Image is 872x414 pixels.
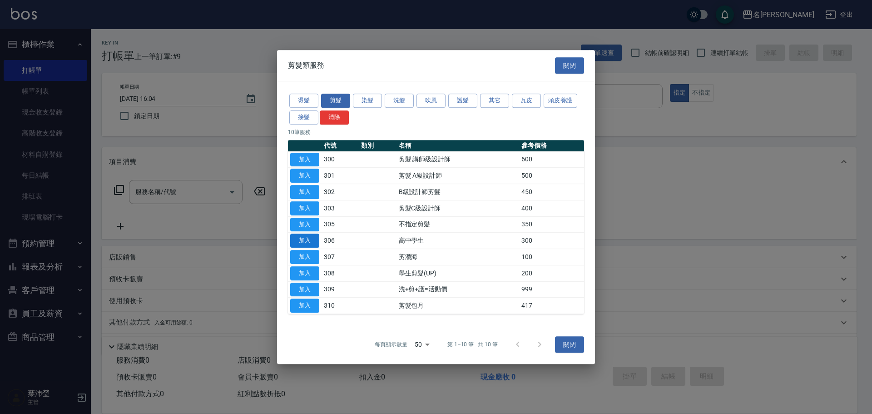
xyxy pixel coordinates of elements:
td: 301 [322,168,359,184]
td: 剪髮 A級設計師 [396,168,519,184]
td: 剪髮包月 [396,298,519,314]
button: 關閉 [555,57,584,74]
td: 302 [322,184,359,200]
td: 999 [519,281,584,298]
p: 10 筆服務 [288,128,584,136]
td: 500 [519,168,584,184]
button: 加入 [290,283,319,297]
td: 310 [322,298,359,314]
button: 剪髮 [321,94,350,108]
button: 護髮 [448,94,477,108]
button: 清除 [320,110,349,125]
td: 309 [322,281,359,298]
button: 接髮 [289,110,318,125]
td: 450 [519,184,584,200]
button: 加入 [290,218,319,232]
td: 200 [519,265,584,281]
button: 加入 [290,185,319,199]
div: 50 [411,332,433,357]
button: 洗髮 [385,94,414,108]
td: 303 [322,200,359,216]
td: 不指定剪髮 [396,216,519,233]
button: 加入 [290,169,319,183]
span: 剪髮類服務 [288,61,324,70]
p: 每頁顯示數量 [375,340,407,349]
button: 加入 [290,234,319,248]
button: 加入 [290,153,319,167]
th: 參考價格 [519,140,584,152]
td: 剪髮C級設計師 [396,200,519,216]
td: B級設計師剪髮 [396,184,519,200]
button: 其它 [480,94,509,108]
button: 燙髮 [289,94,318,108]
td: 高中學生 [396,233,519,249]
td: 305 [322,216,359,233]
button: 染髮 [353,94,382,108]
button: 頭皮養護 [544,94,577,108]
td: 308 [322,265,359,281]
td: 剪髮 講師級設計師 [396,151,519,168]
td: 600 [519,151,584,168]
button: 吹風 [416,94,446,108]
button: 加入 [290,299,319,313]
td: 洗+剪+護=活動價 [396,281,519,298]
th: 名稱 [396,140,519,152]
th: 類別 [359,140,396,152]
td: 300 [519,233,584,249]
button: 加入 [290,201,319,215]
td: 300 [322,151,359,168]
td: 417 [519,298,584,314]
button: 瓦皮 [512,94,541,108]
td: 剪瀏海 [396,249,519,265]
th: 代號 [322,140,359,152]
td: 307 [322,249,359,265]
td: 100 [519,249,584,265]
button: 加入 [290,266,319,280]
button: 關閉 [555,336,584,353]
td: 學生剪髮(UP) [396,265,519,281]
td: 306 [322,233,359,249]
td: 350 [519,216,584,233]
button: 加入 [290,250,319,264]
p: 第 1–10 筆 共 10 筆 [447,340,498,349]
td: 400 [519,200,584,216]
